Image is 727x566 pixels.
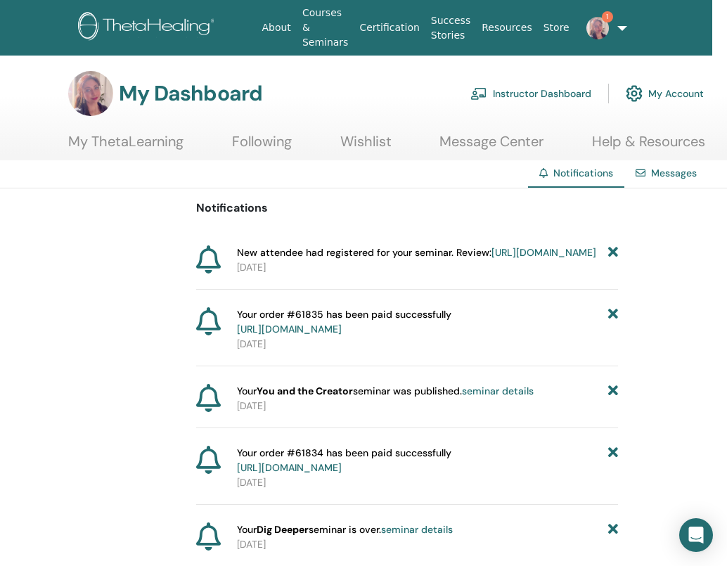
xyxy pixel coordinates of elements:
span: Notifications [553,167,613,179]
a: Store [538,15,575,41]
img: default.jpg [586,17,609,39]
p: [DATE] [237,475,618,490]
a: Following [232,133,292,160]
a: About [256,15,296,41]
span: New attendee had registered for your seminar. Review: [237,245,596,260]
a: Success Stories [425,8,476,49]
a: Messages [651,167,697,179]
img: default.jpg [68,71,113,116]
a: Instructor Dashboard [470,78,591,109]
a: Certification [354,15,425,41]
p: [DATE] [237,260,618,275]
span: Your seminar was published. [237,384,534,399]
a: 1 [575,6,610,51]
p: Notifications [196,200,618,217]
span: Your seminar is over. [237,522,453,537]
img: logo.png [78,12,219,44]
a: Wishlist [340,133,392,160]
span: Your order #61835 has been paid successfully [237,307,451,337]
a: Message Center [439,133,543,160]
p: [DATE] [237,399,618,413]
a: [URL][DOMAIN_NAME] [491,246,596,259]
a: seminar details [381,523,453,536]
a: [URL][DOMAIN_NAME] [237,323,342,335]
div: Open Intercom Messenger [679,518,713,552]
a: Resources [476,15,538,41]
strong: You and the Creator [257,385,353,397]
a: [URL][DOMAIN_NAME] [237,461,342,474]
img: cog.svg [626,82,643,105]
strong: Dig Deeper [257,523,309,536]
p: [DATE] [237,537,618,552]
a: My Account [626,78,704,109]
img: chalkboard-teacher.svg [470,87,487,100]
span: Your order #61834 has been paid successfully [237,446,451,475]
a: My ThetaLearning [68,133,184,160]
p: [DATE] [237,337,618,352]
span: 1 [602,11,613,22]
a: Help & Resources [592,133,705,160]
h3: My Dashboard [119,81,262,106]
a: seminar details [462,385,534,397]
